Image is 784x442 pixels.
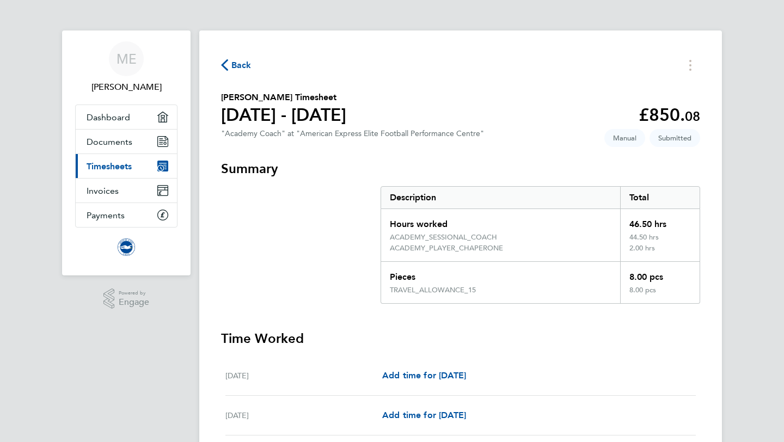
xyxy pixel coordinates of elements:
a: Add time for [DATE] [382,409,466,422]
span: 08 [685,108,700,124]
div: 8.00 pcs [620,262,700,286]
h3: Time Worked [221,330,700,347]
a: Timesheets [76,154,177,178]
div: ACADEMY_SESSIONAL_COACH [390,233,497,242]
span: Dashboard [87,112,130,122]
a: Documents [76,130,177,154]
div: 44.50 hrs [620,233,700,244]
a: Invoices [76,179,177,202]
span: This timesheet is Submitted. [650,129,700,147]
h2: [PERSON_NAME] Timesheet [221,91,346,104]
nav: Main navigation [62,30,191,275]
span: Add time for [DATE] [382,370,466,380]
span: Engage [119,298,149,307]
div: 2.00 hrs [620,244,700,261]
a: Powered byEngage [103,288,150,309]
div: Summary [381,186,700,304]
span: Payments [87,210,125,220]
span: Invoices [87,186,119,196]
span: Matthew Everitt [75,81,177,94]
div: Pieces [381,262,620,286]
a: ME[PERSON_NAME] [75,41,177,94]
span: Documents [87,137,132,147]
h3: Summary [221,160,700,177]
h1: [DATE] - [DATE] [221,104,346,126]
div: ACADEMY_PLAYER_CHAPERONE [390,244,503,253]
a: Payments [76,203,177,227]
div: Total [620,187,700,208]
span: ME [117,52,137,66]
div: Hours worked [381,209,620,233]
span: Add time for [DATE] [382,410,466,420]
app-decimal: £850. [639,105,700,125]
div: Description [381,187,620,208]
a: Dashboard [76,105,177,129]
div: 46.50 hrs [620,209,700,233]
button: Timesheets Menu [681,57,700,73]
span: Back [231,59,252,72]
div: [DATE] [225,369,382,382]
img: brightonandhovealbion-logo-retina.png [118,238,135,256]
div: [DATE] [225,409,382,422]
span: Powered by [119,288,149,298]
span: Timesheets [87,161,132,171]
a: Go to home page [75,238,177,256]
div: 8.00 pcs [620,286,700,303]
a: Add time for [DATE] [382,369,466,382]
span: This timesheet was manually created. [604,129,645,147]
div: "Academy Coach" at "American Express Elite Football Performance Centre" [221,129,484,138]
div: TRAVEL_ALLOWANCE_15 [390,286,476,294]
button: Back [221,58,252,72]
